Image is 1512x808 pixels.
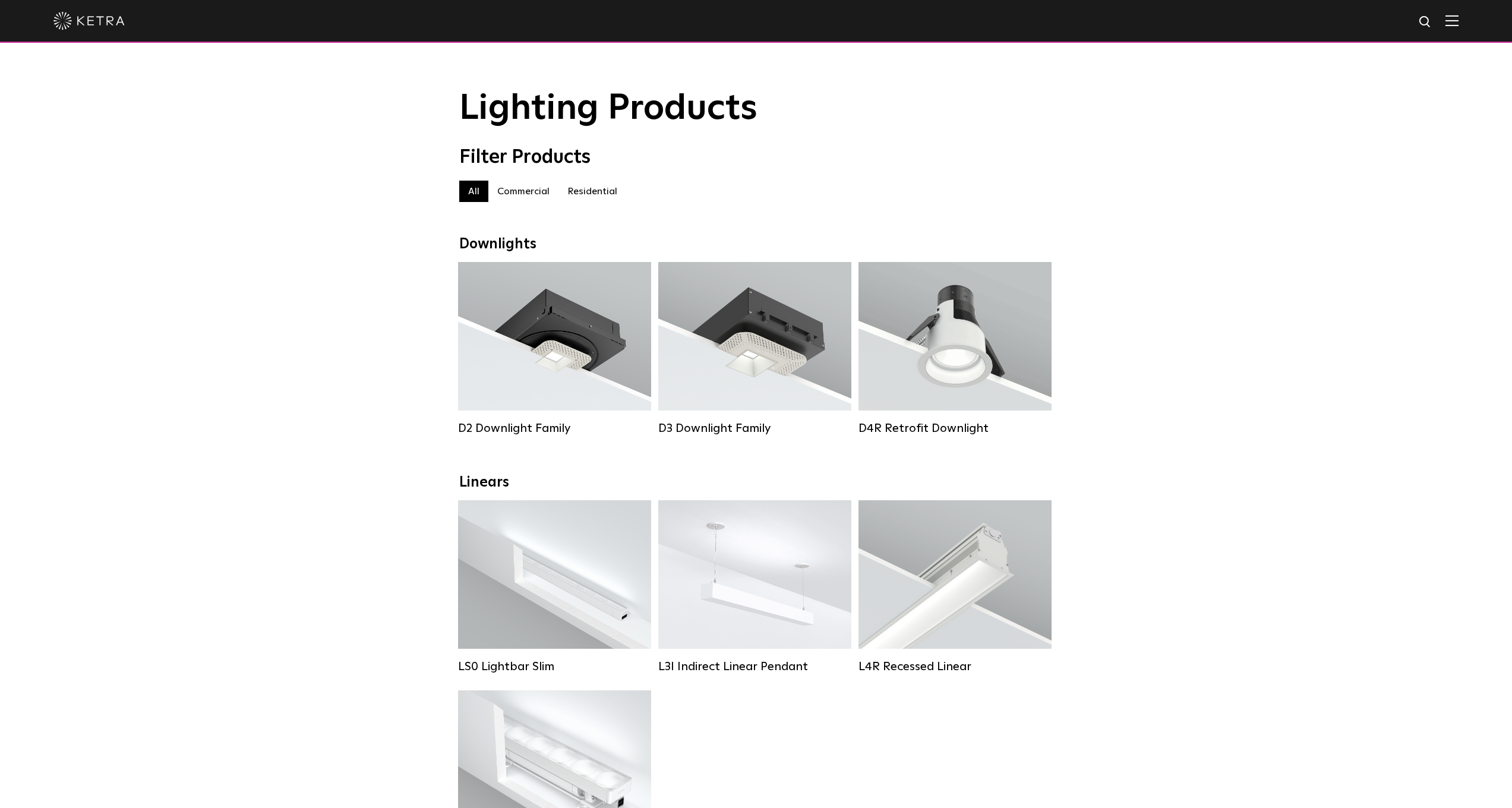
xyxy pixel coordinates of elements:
[458,262,651,434] a: D2 Downlight Family Lumen Output:1200Colors:White / Black / Gloss Black / Silver / Bronze / Silve...
[459,236,1053,253] div: Downlights
[658,262,851,434] a: D3 Downlight Family Lumen Output:700 / 900 / 1100Colors:White / Black / Silver / Bronze / Paintab...
[1418,15,1433,30] img: search icon
[459,146,1053,169] div: Filter Products
[458,421,651,435] div: D2 Downlight Family
[1445,15,1459,26] img: Hamburger%20Nav.svg
[459,181,488,202] label: All
[858,262,1052,434] a: D4R Retrofit Downlight Lumen Output:800Colors:White / BlackBeam Angles:15° / 25° / 40° / 60°Watta...
[558,181,626,202] label: Residential
[658,421,851,435] div: D3 Downlight Family
[459,474,1053,491] div: Linears
[53,12,125,30] img: ketra-logo-2019-white
[488,181,558,202] label: Commercial
[858,500,1052,673] a: L4R Recessed Linear Lumen Output:400 / 600 / 800 / 1000Colors:White / BlackControl:Lutron Clear C...
[858,421,1052,435] div: D4R Retrofit Downlight
[858,659,1052,674] div: L4R Recessed Linear
[458,500,651,673] a: LS0 Lightbar Slim Lumen Output:200 / 350Colors:White / BlackControl:X96 Controller
[459,91,757,127] span: Lighting Products
[658,659,851,674] div: L3I Indirect Linear Pendant
[658,500,851,673] a: L3I Indirect Linear Pendant Lumen Output:400 / 600 / 800 / 1000Housing Colors:White / BlackContro...
[458,659,651,674] div: LS0 Lightbar Slim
